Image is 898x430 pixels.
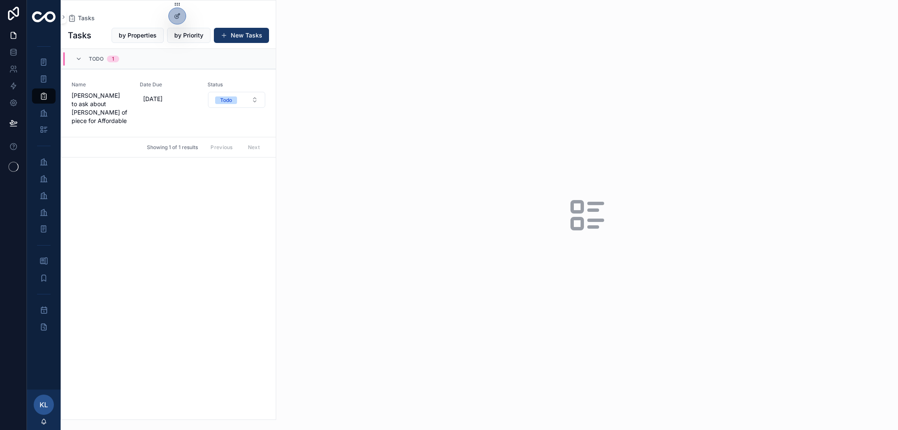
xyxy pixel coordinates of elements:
div: Todo [220,96,232,104]
span: Todo [89,56,104,62]
span: [DATE] [143,95,195,103]
button: New Tasks [214,28,269,43]
span: Name [72,81,130,88]
span: by Priority [174,31,203,40]
div: 1 [112,56,114,62]
span: [PERSON_NAME] to ask about [PERSON_NAME] of piece for Affordable [72,91,130,125]
img: App logo [32,11,56,22]
span: Tasks [78,14,95,22]
a: Name[PERSON_NAME] to ask about [PERSON_NAME] of piece for AffordableDate Due[DATE]StatusSelect Bu... [61,69,276,137]
button: by Priority [167,28,211,43]
a: Tasks [68,14,95,22]
h1: Tasks [68,29,91,41]
span: by Properties [119,31,157,40]
button: by Properties [112,28,164,43]
span: Showing 1 of 1 results [147,144,198,151]
span: KL [40,400,48,410]
span: Date Due [140,81,198,88]
div: scrollable content [27,34,61,345]
button: Select Button [208,92,265,108]
span: Status [208,81,266,88]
